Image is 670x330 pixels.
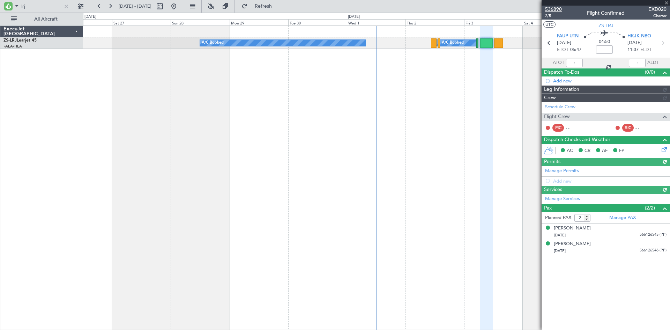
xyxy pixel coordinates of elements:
span: ZS-LRJ [3,38,17,43]
div: Flight Confirmed [587,9,625,17]
span: FP [619,147,624,154]
span: [DATE] [554,248,566,254]
div: Sun 28 [171,19,229,25]
span: [DATE] [627,39,642,46]
div: Add new [553,78,667,84]
span: (0/0) [645,68,655,76]
a: ZS-LRJLearjet 45 [3,38,37,43]
span: ATOT [553,59,564,66]
span: AF [602,147,608,154]
span: Dispatch Checks and Weather [544,136,610,144]
div: Sat 27 [112,19,171,25]
div: [PERSON_NAME] [554,225,591,232]
button: Refresh [238,1,280,12]
span: 566126546 (PP) [640,248,667,254]
span: [DATE] [554,233,566,238]
span: (2/2) [645,204,655,212]
span: [DATE] - [DATE] [119,3,151,9]
div: Mon 29 [230,19,288,25]
span: CR [585,147,590,154]
div: [DATE] [84,14,96,20]
span: AC [567,147,573,154]
span: [DATE] [557,39,571,46]
div: [PERSON_NAME] [554,241,591,248]
span: ELDT [640,46,652,53]
span: All Aircraft [18,17,74,22]
label: Planned PAX [545,214,571,221]
span: 06:47 [570,46,581,53]
div: Sat 4 [523,19,581,25]
div: Wed 1 [347,19,405,25]
span: Dispatch To-Dos [544,68,579,76]
div: Fri 3 [464,19,523,25]
span: 536890 [545,6,562,13]
span: FAUP UTN [557,33,579,40]
span: HKJK NBO [627,33,651,40]
span: Pax [544,204,552,212]
a: FALA/HLA [3,44,22,49]
span: Charter [648,13,667,19]
span: 11:37 [627,46,639,53]
span: ZS-LRJ [598,22,613,29]
span: 04:50 [599,38,610,45]
button: All Aircraft [8,14,76,25]
div: A/C Booked [202,38,224,48]
div: [DATE] [348,14,360,20]
a: Manage PAX [609,214,636,221]
span: 566126545 (PP) [640,232,667,238]
input: A/C (Reg. or Type) [21,1,61,12]
span: EXD020 [648,6,667,13]
span: ALDT [647,59,659,66]
span: Refresh [249,4,278,9]
span: ETOT [557,46,568,53]
div: A/C Booked [442,38,464,48]
div: Tue 30 [288,19,347,25]
div: Thu 2 [405,19,464,25]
